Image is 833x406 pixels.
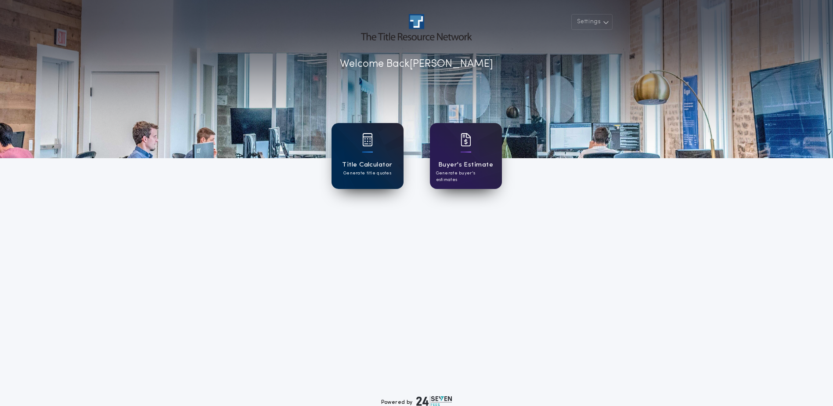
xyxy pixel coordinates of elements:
img: card icon [461,133,471,146]
button: Settings [571,14,613,30]
img: card icon [362,133,373,146]
a: card iconTitle CalculatorGenerate title quotes [332,123,404,189]
img: account-logo [361,14,472,40]
p: Generate title quotes [343,170,391,177]
h1: Title Calculator [342,160,392,170]
a: card iconBuyer's EstimateGenerate buyer's estimates [430,123,502,189]
p: Generate buyer's estimates [436,170,496,183]
h1: Buyer's Estimate [438,160,493,170]
p: Welcome Back [PERSON_NAME] [340,56,493,72]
